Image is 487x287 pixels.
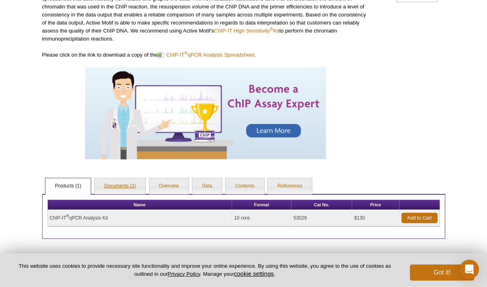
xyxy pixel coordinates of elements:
[291,210,352,226] td: 53029
[192,178,222,194] a: Data
[95,178,146,194] a: Documents (2)
[157,51,254,59] a: ChIP-IT®qPCR Analysis Spreadsheet
[48,210,232,226] td: ChIP-IT qPCR Analysis Kit
[85,67,326,159] img: Become a ChIP Assay Expert
[66,214,69,218] sup: ®
[232,210,291,226] td: 10 rxns
[167,271,200,277] a: Privacy Policy
[42,51,369,59] p: Please click on the link to download a copy of the .
[45,178,91,194] a: Products (1)
[48,200,232,210] th: Name
[352,200,399,210] th: Price
[410,265,474,281] button: Got it!
[291,200,352,210] th: Cat No.
[232,200,291,210] th: Format
[352,210,399,226] td: $130
[214,28,279,34] a: ChIP-IT High Sensitivity®Kit
[401,213,438,223] a: Add to Cart
[184,51,187,55] sup: ®
[268,178,312,194] a: References
[149,178,189,194] a: Overview
[270,26,273,31] sup: ®
[226,178,264,194] a: Contents
[13,263,397,278] p: This website uses cookies to provide necessary site functionality and improve your online experie...
[234,270,274,277] button: cookie settings
[460,260,479,279] div: Open Intercom Messenger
